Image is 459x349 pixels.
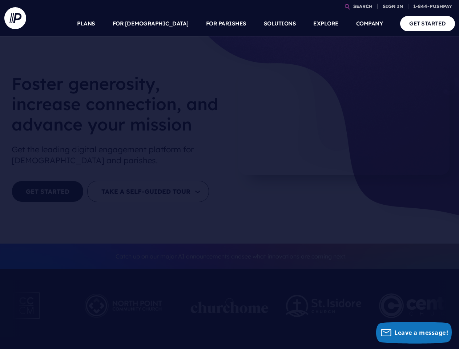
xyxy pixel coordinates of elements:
[400,16,455,31] a: GET STARTED
[77,11,95,36] a: PLANS
[394,329,448,337] span: Leave a message!
[356,11,383,36] a: COMPANY
[313,11,339,36] a: EXPLORE
[264,11,296,36] a: SOLUTIONS
[206,11,246,36] a: FOR PARISHES
[113,11,189,36] a: FOR [DEMOGRAPHIC_DATA]
[376,322,452,344] button: Leave a message!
